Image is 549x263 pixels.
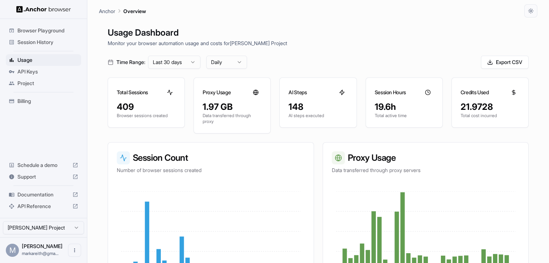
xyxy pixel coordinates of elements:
[17,203,69,210] span: API Reference
[6,36,81,48] div: Session History
[6,189,81,200] div: Documentation
[203,113,262,124] p: Data transferred through proxy
[17,39,78,46] span: Session History
[461,89,489,96] h3: Credits Used
[123,7,146,15] p: Overview
[17,162,69,169] span: Schedule a demo
[6,66,81,77] div: API Keys
[375,89,406,96] h3: Session Hours
[17,97,78,105] span: Billing
[6,54,81,66] div: Usage
[332,167,520,174] p: Data transferred through proxy servers
[6,244,19,257] div: M
[6,77,81,89] div: Project
[117,89,148,96] h3: Total Sessions
[6,200,81,212] div: API Reference
[375,101,434,113] div: 19.6h
[6,159,81,171] div: Schedule a demo
[375,113,434,119] p: Total active time
[17,56,78,64] span: Usage
[99,7,115,15] p: Anchor
[461,113,520,119] p: Total cost incurred
[6,95,81,107] div: Billing
[6,171,81,183] div: Support
[17,173,69,180] span: Support
[203,89,231,96] h3: Proxy Usage
[117,101,176,113] div: 409
[108,26,529,39] h1: Usage Dashboard
[22,243,63,249] span: Mark Reith
[117,151,305,164] h3: Session Count
[117,113,176,119] p: Browser sessions created
[17,80,78,87] span: Project
[481,56,529,69] button: Export CSV
[461,101,520,113] div: 21.9728
[6,25,81,36] div: Browser Playground
[17,68,78,75] span: API Keys
[203,101,262,113] div: 1.97 GB
[17,191,69,198] span: Documentation
[68,244,81,257] button: Open menu
[22,251,59,256] span: markareith@gmail.com
[289,101,347,113] div: 148
[116,59,145,66] span: Time Range:
[108,39,529,47] p: Monitor your browser automation usage and costs for [PERSON_NAME] Project
[117,167,305,174] p: Number of browser sessions created
[289,89,307,96] h3: AI Steps
[16,6,71,13] img: Anchor Logo
[99,7,146,15] nav: breadcrumb
[17,27,78,34] span: Browser Playground
[289,113,347,119] p: AI steps executed
[332,151,520,164] h3: Proxy Usage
